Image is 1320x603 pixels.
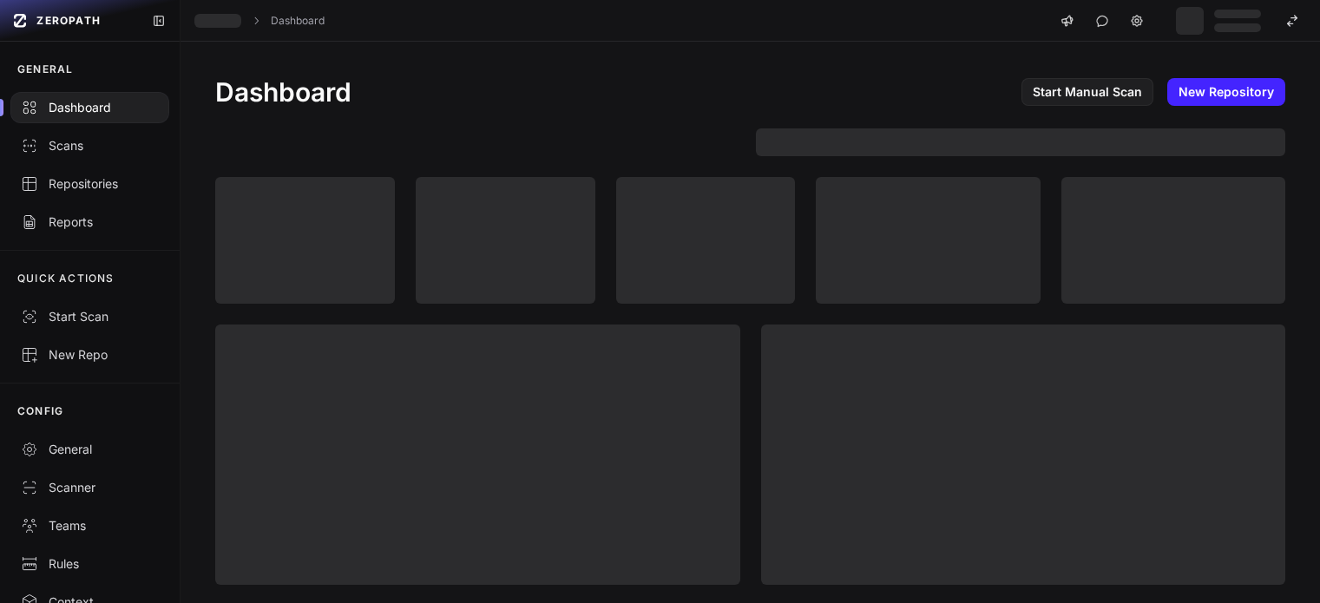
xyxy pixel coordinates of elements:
a: Dashboard [271,14,325,28]
h1: Dashboard [215,76,351,108]
span: ZEROPATH [36,14,101,28]
a: Start Manual Scan [1021,78,1153,106]
div: Dashboard [21,99,159,116]
div: Rules [21,555,159,573]
div: Teams [21,517,159,534]
p: QUICK ACTIONS [17,272,115,285]
div: New Repo [21,346,159,364]
svg: chevron right, [250,15,262,27]
div: Start Scan [21,308,159,325]
div: General [21,441,159,458]
a: New Repository [1167,78,1285,106]
p: GENERAL [17,62,73,76]
div: Repositories [21,175,159,193]
div: Reports [21,213,159,231]
p: CONFIG [17,404,63,418]
nav: breadcrumb [194,14,325,28]
div: Scanner [21,479,159,496]
a: ZEROPATH [7,7,138,35]
div: Scans [21,137,159,154]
